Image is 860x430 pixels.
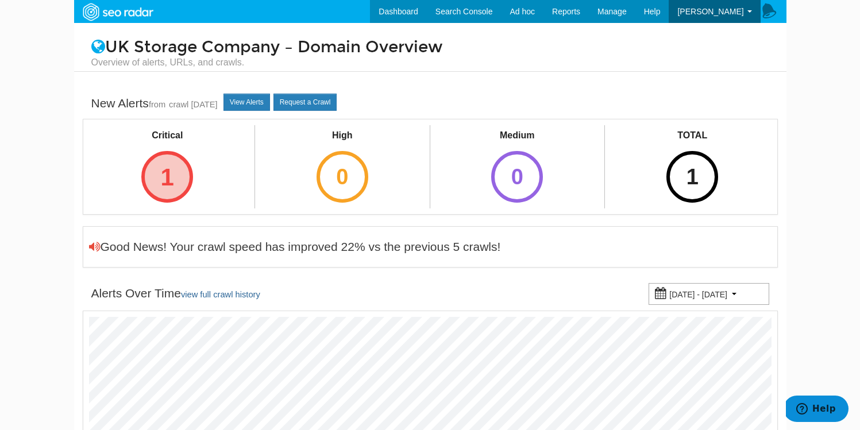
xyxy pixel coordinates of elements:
[481,129,553,142] div: Medium
[317,151,368,203] div: 0
[141,151,193,203] div: 1
[552,7,580,16] span: Reports
[181,290,260,299] a: view full crawl history
[666,151,718,203] div: 1
[273,94,337,111] a: Request a Crawl
[656,129,728,142] div: TOTAL
[91,95,218,113] div: New Alerts
[510,7,535,16] span: Ad hoc
[91,285,260,303] div: Alerts Over Time
[669,290,727,299] small: [DATE] - [DATE]
[78,2,157,22] img: SEORadar
[131,129,203,142] div: Critical
[491,151,543,203] div: 0
[89,238,501,255] div: Good News! Your crawl speed has improved 22% vs the previous 5 crawls!
[786,396,849,424] iframe: Opens a widget where you can find more information
[306,129,379,142] div: High
[644,7,661,16] span: Help
[677,7,743,16] span: [PERSON_NAME]
[597,7,627,16] span: Manage
[91,56,769,69] small: Overview of alerts, URLs, and crawls.
[223,94,270,111] a: View Alerts
[149,100,165,109] small: from
[83,38,778,69] h1: UK Storage Company – Domain Overview
[169,100,218,109] a: crawl [DATE]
